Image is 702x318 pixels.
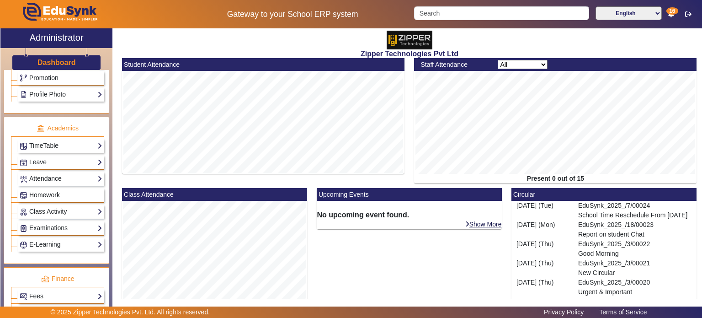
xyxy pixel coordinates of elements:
p: New Circular [578,268,692,278]
mat-card-header: Class Attendance [122,188,307,201]
mat-card-header: Student Attendance [122,58,404,71]
div: [DATE] (Tue) [511,201,573,220]
h2: Zipper Technologies Pvt Ltd [117,49,702,58]
h5: Gateway to your School ERP system [181,10,404,19]
img: 36227e3f-cbf6-4043-b8fc-b5c5f2957d0a [387,31,432,49]
img: academic.png [37,124,45,133]
p: Finance [11,274,104,284]
img: finance.png [41,275,49,283]
input: Search [414,6,589,20]
h2: Administrator [30,32,84,43]
a: Promotion [20,73,102,83]
div: EduSynk_2025_/3/00022 [573,239,697,259]
span: Promotion [29,74,58,81]
mat-card-header: Circular [511,188,697,201]
div: [DATE] (Mon) [511,220,573,239]
p: School Time Reschedule From [DATE] [578,210,692,220]
p: Academics [11,124,104,133]
img: Assignments.png [20,192,27,199]
div: EduSynk_2025_/7/00024 [573,201,697,220]
mat-card-header: Upcoming Events [317,188,502,201]
a: Administrator [0,28,112,48]
p: Urgent & Important [578,287,692,297]
span: 16 [666,7,678,15]
div: EduSynk_2025_/18/00023 [573,220,697,239]
a: Terms of Service [595,306,651,318]
div: Staff Attendance [416,60,493,70]
p: Report on student Chat [578,230,692,239]
div: [DATE] (Thu) [511,259,573,278]
span: Homework [29,191,60,199]
a: Dashboard [37,58,76,67]
div: Present 0 out of 15 [414,174,697,183]
div: [DATE] (Thu) [511,278,573,297]
a: Privacy Policy [539,306,588,318]
div: [DATE] (Thu) [511,239,573,259]
p: © 2025 Zipper Technologies Pvt. Ltd. All rights reserved. [51,307,210,317]
a: Homework [20,190,102,200]
a: Show More [465,220,502,228]
img: Branchoperations.png [20,75,27,81]
div: EduSynk_2025_/3/00020 [573,278,697,297]
div: EduSynk_2025_/3/00021 [573,259,697,278]
a: Show More [659,297,697,306]
h6: No upcoming event found. [317,210,502,219]
p: Good Morning [578,249,692,259]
